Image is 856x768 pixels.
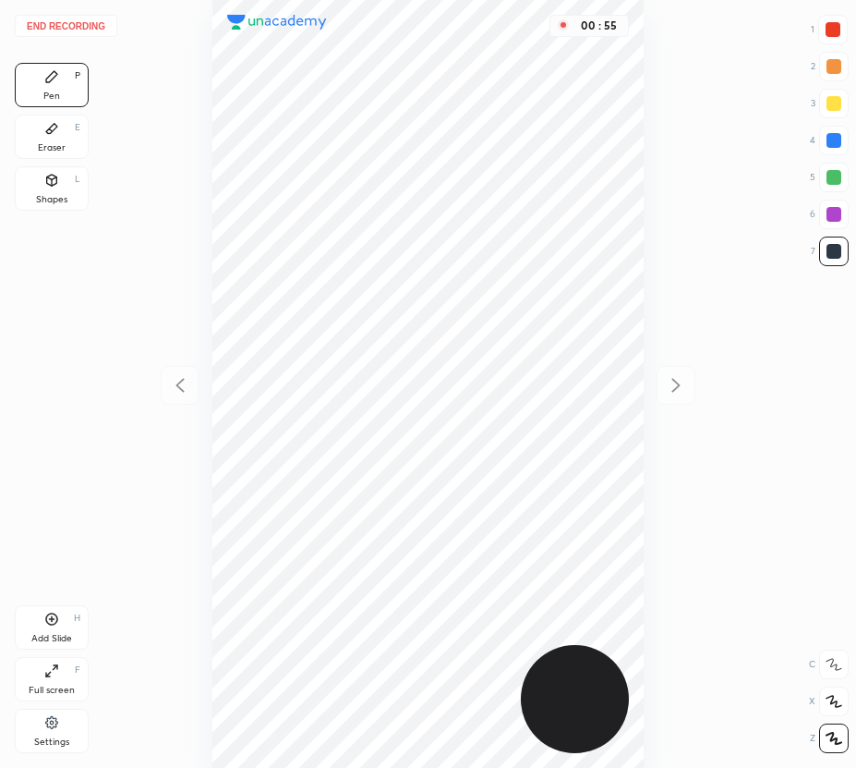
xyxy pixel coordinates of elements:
[75,665,80,675] div: F
[38,143,66,152] div: Eraser
[810,724,849,753] div: Z
[811,52,849,81] div: 2
[810,163,849,192] div: 5
[810,126,849,155] div: 4
[811,237,849,266] div: 7
[576,19,621,32] div: 00 : 55
[15,15,117,37] button: End recording
[75,123,80,132] div: E
[34,738,69,747] div: Settings
[227,15,327,30] img: logo.38c385cc.svg
[75,71,80,80] div: P
[809,650,849,679] div: C
[809,687,849,716] div: X
[75,175,80,184] div: L
[811,89,849,118] div: 3
[74,614,80,623] div: H
[811,15,848,44] div: 1
[810,200,849,229] div: 6
[29,686,75,695] div: Full screen
[36,195,67,204] div: Shapes
[31,634,72,643] div: Add Slide
[43,91,60,101] div: Pen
